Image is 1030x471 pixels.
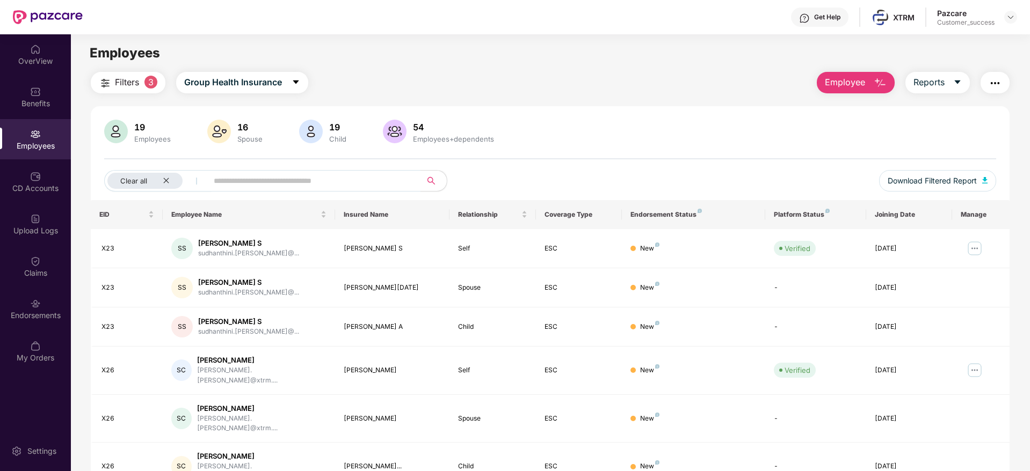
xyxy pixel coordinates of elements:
div: Customer_success [937,18,995,27]
img: svg+xml;base64,PHN2ZyB4bWxucz0iaHR0cDovL3d3dy53My5vcmcvMjAwMC9zdmciIHdpZHRoPSI4IiBoZWlnaHQ9IjgiIH... [698,209,702,213]
img: xtrm-logo.png [873,10,888,25]
img: svg+xml;base64,PHN2ZyB4bWxucz0iaHR0cDovL3d3dy53My5vcmcvMjAwMC9zdmciIHdpZHRoPSI4IiBoZWlnaHQ9IjgiIH... [655,321,659,325]
img: svg+xml;base64,PHN2ZyB4bWxucz0iaHR0cDovL3d3dy53My5vcmcvMjAwMC9zdmciIHdpZHRoPSI4IiBoZWlnaHQ9IjgiIH... [655,460,659,465]
span: Employees [90,45,160,61]
div: sudhanthini.[PERSON_NAME]@... [198,327,299,337]
span: caret-down [953,78,962,87]
span: Group Health Insurance [184,76,282,89]
div: New [640,414,659,424]
img: svg+xml;base64,PHN2ZyB4bWxucz0iaHR0cDovL3d3dy53My5vcmcvMjAwMC9zdmciIHhtbG5zOnhsaW5rPSJodHRwOi8vd3... [299,120,323,143]
img: svg+xml;base64,PHN2ZyBpZD0iSG9tZSIgeG1sbnM9Imh0dHA6Ly93d3cudzMub3JnLzIwMDAvc3ZnIiB3aWR0aD0iMjAiIG... [30,44,41,55]
div: Child [327,135,349,143]
div: [DATE] [875,322,944,332]
div: X23 [101,244,154,254]
img: svg+xml;base64,PHN2ZyBpZD0iQmVuZWZpdHMiIHhtbG5zPSJodHRwOi8vd3d3LnczLm9yZy8yMDAwL3N2ZyIgd2lkdGg9Ij... [30,86,41,97]
div: [DATE] [875,365,944,376]
th: Relationship [449,200,535,229]
img: svg+xml;base64,PHN2ZyB4bWxucz0iaHR0cDovL3d3dy53My5vcmcvMjAwMC9zdmciIHhtbG5zOnhsaW5rPSJodHRwOi8vd3... [104,120,128,143]
div: New [640,365,659,376]
button: Filters3 [91,72,165,93]
th: Joining Date [866,200,952,229]
img: manageButton [966,362,983,379]
td: - [765,268,866,307]
div: sudhanthini.[PERSON_NAME]@... [198,288,299,298]
div: ESC [545,244,613,254]
div: [PERSON_NAME] A [344,322,441,332]
div: SC [171,359,192,381]
div: Spouse [235,135,265,143]
div: Self [458,365,527,376]
td: - [765,307,866,347]
div: New [640,322,659,332]
img: svg+xml;base64,PHN2ZyBpZD0iRW5kb3JzZW1lbnRzIiB4bWxucz0iaHR0cDovL3d3dy53My5vcmcvMjAwMC9zdmciIHdpZH... [30,298,41,309]
span: Clear all [120,176,147,185]
img: svg+xml;base64,PHN2ZyBpZD0iQ2xhaW0iIHhtbG5zPSJodHRwOi8vd3d3LnczLm9yZy8yMDAwL3N2ZyIgd2lkdGg9IjIwIi... [30,256,41,267]
div: 19 [132,122,173,133]
button: Group Health Insurancecaret-down [176,72,308,93]
span: caret-down [292,78,300,87]
div: Spouse [458,414,527,424]
th: Coverage Type [536,200,622,229]
span: Employee [825,76,865,89]
div: X26 [101,414,154,424]
span: Relationship [458,210,519,219]
div: sudhanthini.[PERSON_NAME]@... [198,248,299,259]
div: 16 [235,122,265,133]
div: SS [171,238,193,259]
div: Spouse [458,283,527,293]
img: svg+xml;base64,PHN2ZyBpZD0iRW1wbG95ZWVzIiB4bWxucz0iaHR0cDovL3d3dy53My5vcmcvMjAwMC9zdmciIHdpZHRoPS... [30,129,41,139]
img: svg+xml;base64,PHN2ZyB4bWxucz0iaHR0cDovL3d3dy53My5vcmcvMjAwMC9zdmciIHhtbG5zOnhsaW5rPSJodHRwOi8vd3... [874,77,887,90]
img: svg+xml;base64,PHN2ZyBpZD0iSGVscC0zMngzMiIgeG1sbnM9Imh0dHA6Ly93d3cudzMub3JnLzIwMDAvc3ZnIiB3aWR0aD... [799,13,810,24]
img: svg+xml;base64,PHN2ZyB4bWxucz0iaHR0cDovL3d3dy53My5vcmcvMjAwMC9zdmciIHhtbG5zOnhsaW5rPSJodHRwOi8vd3... [982,177,988,183]
th: Insured Name [335,200,450,229]
span: search [420,176,441,185]
img: svg+xml;base64,PHN2ZyBpZD0iQ0RfQWNjb3VudHMiIGRhdGEtbmFtZT0iQ0QgQWNjb3VudHMiIHhtbG5zPSJodHRwOi8vd3... [30,171,41,182]
div: [DATE] [875,414,944,424]
div: ESC [545,414,613,424]
img: svg+xml;base64,PHN2ZyB4bWxucz0iaHR0cDovL3d3dy53My5vcmcvMjAwMC9zdmciIHhtbG5zOnhsaW5rPSJodHRwOi8vd3... [207,120,231,143]
div: Pazcare [937,8,995,18]
img: svg+xml;base64,PHN2ZyB4bWxucz0iaHR0cDovL3d3dy53My5vcmcvMjAwMC9zdmciIHdpZHRoPSIyNCIgaGVpZ2h0PSIyNC... [989,77,1002,90]
div: [PERSON_NAME] S [198,317,299,327]
img: svg+xml;base64,PHN2ZyBpZD0iVXBsb2FkX0xvZ3MiIGRhdGEtbmFtZT0iVXBsb2FkIExvZ3MiIHhtbG5zPSJodHRwOi8vd3... [30,214,41,224]
img: svg+xml;base64,PHN2ZyB4bWxucz0iaHR0cDovL3d3dy53My5vcmcvMjAwMC9zdmciIHdpZHRoPSI4IiBoZWlnaHQ9IjgiIH... [655,242,659,247]
span: Filters [115,76,139,89]
div: New [640,244,659,254]
img: svg+xml;base64,PHN2ZyBpZD0iRHJvcGRvd24tMzJ4MzIiIHhtbG5zPSJodHRwOi8vd3d3LnczLm9yZy8yMDAwL3N2ZyIgd2... [1006,13,1015,21]
div: SS [171,316,193,337]
img: svg+xml;base64,PHN2ZyB4bWxucz0iaHR0cDovL3d3dy53My5vcmcvMjAwMC9zdmciIHdpZHRoPSI4IiBoZWlnaHQ9IjgiIH... [655,364,659,369]
img: manageButton [966,240,983,257]
div: [PERSON_NAME].[PERSON_NAME]@xtrm.... [197,414,327,434]
div: Employees [132,135,173,143]
div: X26 [101,365,154,376]
span: Reports [913,76,945,89]
div: [PERSON_NAME].[PERSON_NAME]@xtrm.... [197,365,327,386]
div: [DATE] [875,283,944,293]
th: Employee Name [163,200,335,229]
div: 19 [327,122,349,133]
button: search [420,170,447,192]
div: ESC [545,283,613,293]
button: Download Filtered Report [879,170,996,192]
img: New Pazcare Logo [13,10,83,24]
div: ESC [545,365,613,376]
span: EID [99,210,146,219]
div: [PERSON_NAME] [344,414,441,424]
span: close [163,177,170,184]
div: X23 [101,283,154,293]
div: [PERSON_NAME] [197,403,327,414]
div: [DATE] [875,244,944,254]
div: [PERSON_NAME] [197,355,327,365]
div: Settings [24,446,60,457]
span: Employee Name [171,210,318,219]
div: [PERSON_NAME] [197,451,327,461]
div: [PERSON_NAME] [344,365,441,376]
div: [PERSON_NAME] S [198,277,299,288]
button: Reportscaret-down [905,72,970,93]
div: New [640,283,659,293]
button: Clear allclose [104,170,212,192]
div: Employees+dependents [411,135,496,143]
span: 3 [144,76,157,89]
div: [PERSON_NAME][DATE] [344,283,441,293]
span: Download Filtered Report [888,175,977,187]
